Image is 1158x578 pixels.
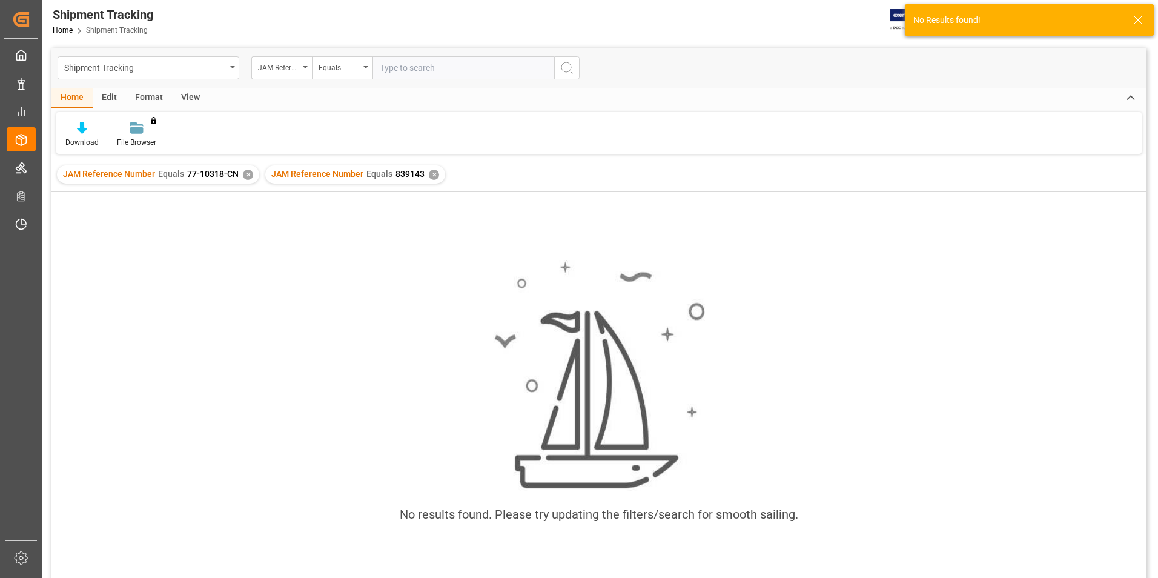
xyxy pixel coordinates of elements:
div: Format [126,88,172,108]
button: open menu [58,56,239,79]
div: Shipment Tracking [64,59,226,75]
img: Exertis%20JAM%20-%20Email%20Logo.jpg_1722504956.jpg [890,9,932,30]
input: Type to search [372,56,554,79]
button: search button [554,56,580,79]
a: Home [53,26,73,35]
div: Edit [93,88,126,108]
div: Equals [319,59,360,73]
div: No results found. Please try updating the filters/search for smooth sailing. [400,505,798,523]
img: smooth_sailing.jpeg [493,260,705,491]
button: open menu [312,56,372,79]
span: 77-10318-CN [187,169,239,179]
div: ✕ [429,170,439,180]
div: JAM Reference Number [258,59,299,73]
div: Home [51,88,93,108]
span: 839143 [395,169,425,179]
div: View [172,88,209,108]
span: Equals [366,169,392,179]
div: ✕ [243,170,253,180]
button: open menu [251,56,312,79]
span: JAM Reference Number [271,169,363,179]
span: Equals [158,169,184,179]
div: Shipment Tracking [53,5,153,24]
span: JAM Reference Number [63,169,155,179]
div: Download [65,137,99,148]
div: No Results found! [913,14,1122,27]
